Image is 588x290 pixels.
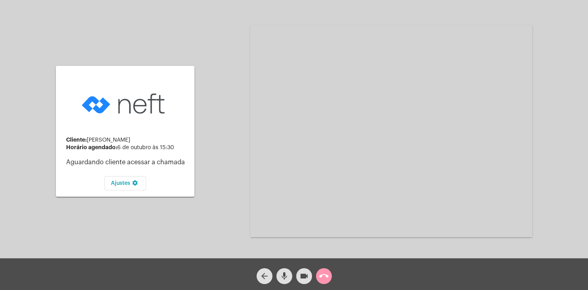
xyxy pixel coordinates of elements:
[299,271,309,281] mat-icon: videocam
[319,271,329,281] mat-icon: call_end
[66,144,188,151] div: 6 de outubro às 15:30
[66,159,188,166] p: Aguardando cliente acessar a chamada
[66,144,117,150] strong: Horário agendado:
[260,271,269,281] mat-icon: arrow_back
[66,137,188,143] div: [PERSON_NAME]
[66,137,87,142] strong: Cliente:
[80,81,171,127] img: logo-neft-novo-2.png
[111,181,140,186] span: Ajustes
[130,180,140,189] mat-icon: settings
[105,176,146,190] button: Ajustes
[280,271,289,281] mat-icon: mic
